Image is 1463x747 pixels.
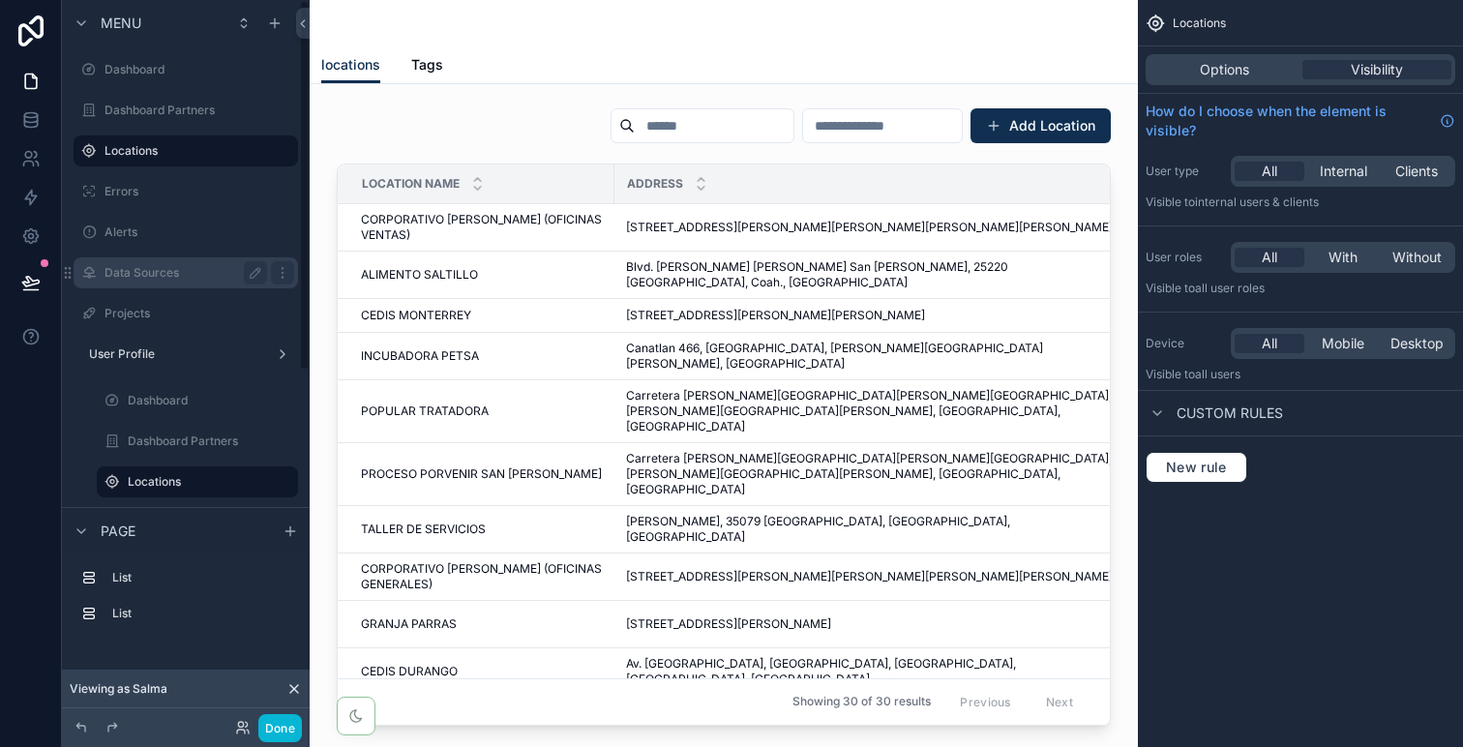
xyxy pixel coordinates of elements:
[627,176,683,192] span: Address
[101,522,135,541] span: Page
[74,54,298,85] a: Dashboard
[74,298,298,329] a: Projects
[1392,248,1442,267] span: Without
[104,103,294,118] label: Dashboard Partners
[1146,194,1455,210] p: Visible to
[104,62,294,77] label: Dashboard
[104,184,294,199] label: Errors
[74,135,298,166] a: Locations
[1173,15,1226,31] span: Locations
[1390,334,1444,353] span: Desktop
[1177,403,1283,423] span: Custom rules
[74,217,298,248] a: Alerts
[1195,367,1240,381] span: all users
[97,426,298,457] a: Dashboard Partners
[104,306,294,321] label: Projects
[1322,334,1364,353] span: Mobile
[321,47,380,84] a: locations
[321,55,380,75] span: locations
[128,474,286,490] label: Locations
[1146,367,1455,382] p: Visible to
[74,339,298,370] a: User Profile
[1195,281,1265,295] span: All user roles
[1200,60,1249,79] span: Options
[128,393,294,408] label: Dashboard
[1329,248,1358,267] span: With
[62,553,310,648] div: scrollable content
[97,466,298,497] a: Locations
[104,224,294,240] label: Alerts
[258,714,302,742] button: Done
[112,606,290,621] label: List
[1158,459,1235,476] span: New rule
[104,265,259,281] label: Data Sources
[112,570,290,585] label: List
[1262,334,1277,353] span: All
[1146,102,1432,140] span: How do I choose when the element is visible?
[89,346,267,362] label: User Profile
[1146,164,1223,179] label: User type
[1262,162,1277,181] span: All
[1351,60,1403,79] span: Visibility
[74,176,298,207] a: Errors
[792,695,931,710] span: Showing 30 of 30 results
[362,176,460,192] span: Location Name
[97,385,298,416] a: Dashboard
[1320,162,1367,181] span: Internal
[104,143,286,159] label: Locations
[70,681,167,697] span: Viewing as Salma
[1146,281,1455,296] p: Visible to
[128,433,294,449] label: Dashboard Partners
[1395,162,1438,181] span: Clients
[1146,336,1223,351] label: Device
[1195,194,1319,209] span: Internal users & clients
[74,257,298,288] a: Data Sources
[74,95,298,126] a: Dashboard Partners
[1262,248,1277,267] span: All
[411,47,443,86] a: Tags
[1146,250,1223,265] label: User roles
[101,14,141,33] span: Menu
[1146,452,1247,483] button: New rule
[1146,102,1455,140] a: How do I choose when the element is visible?
[411,55,443,75] span: Tags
